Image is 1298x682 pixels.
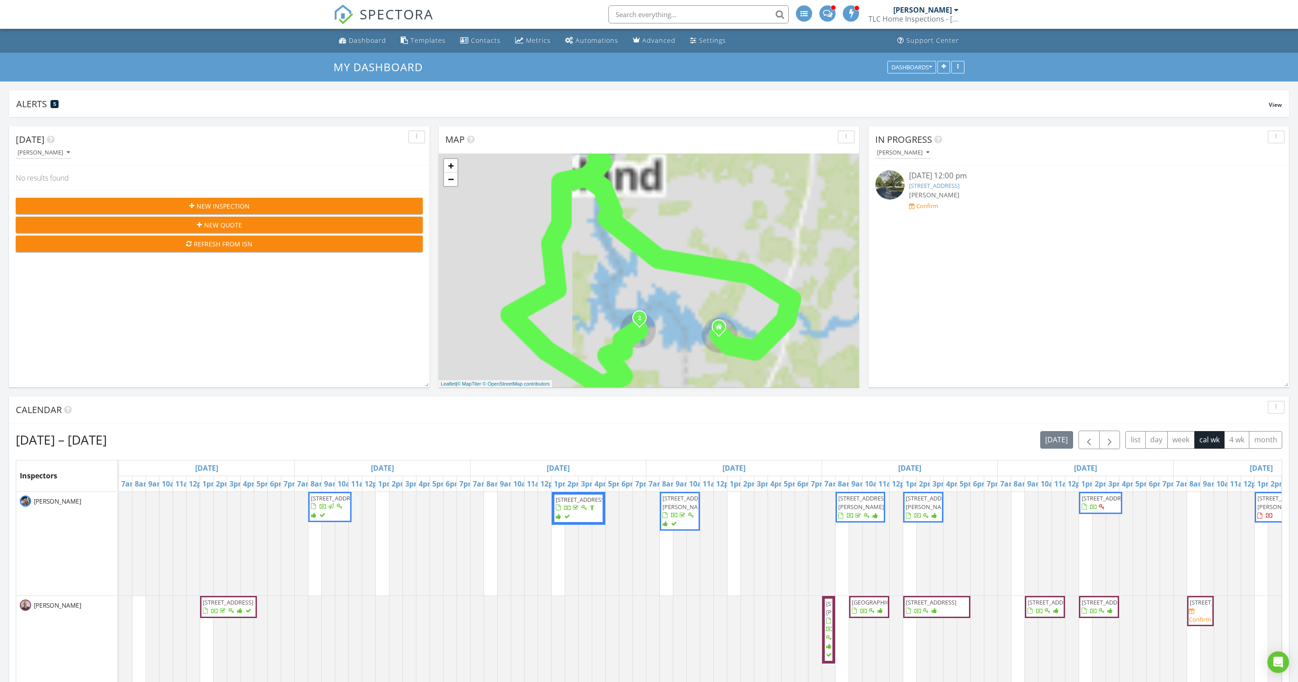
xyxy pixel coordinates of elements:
[916,202,938,209] div: Confirm
[1174,477,1194,491] a: 7am
[619,477,640,491] a: 6pm
[362,477,387,491] a: 12pm
[512,32,554,49] a: Metrics
[416,477,437,491] a: 4pm
[875,147,931,159] button: [PERSON_NAME]
[608,5,789,23] input: Search everything...
[457,32,504,49] a: Contacts
[1065,477,1090,491] a: 12pm
[1249,431,1282,449] button: month
[483,381,550,386] a: © OpenStreetMap contributors
[1052,477,1076,491] a: 11am
[397,32,449,49] a: Templates
[727,477,748,491] a: 1pm
[1224,431,1249,449] button: 4 wk
[16,404,62,416] span: Calendar
[893,5,952,14] div: [PERSON_NAME]
[200,477,220,491] a: 1pm
[719,327,724,332] div: 647 Oak Lane, Cottonwood Shores TX 78657
[20,471,57,481] span: Inspectors
[538,477,562,491] a: 12pm
[193,461,220,475] a: Go to August 24, 2025
[18,150,70,156] div: [PERSON_NAME]
[1038,477,1063,491] a: 10am
[909,202,938,210] a: Confirm
[1187,477,1207,491] a: 8am
[646,477,667,491] a: 7am
[457,381,481,386] a: © MapTiler
[896,461,923,475] a: Go to August 28, 2025
[687,477,711,491] a: 10am
[16,198,423,214] button: New Inspection
[863,477,887,491] a: 10am
[1268,477,1289,491] a: 2pm
[906,598,956,606] span: [STREET_ADDRESS]
[32,601,83,610] span: [PERSON_NAME]
[311,494,361,502] span: [STREET_ADDRESS]
[836,477,856,491] a: 8am
[1194,431,1225,449] button: cal wk
[484,477,504,491] a: 8am
[376,477,396,491] a: 1pm
[445,133,465,145] span: Map
[957,477,978,491] a: 5pm
[403,477,423,491] a: 3pm
[917,477,937,491] a: 2pm
[197,201,250,211] span: New Inspection
[203,598,253,606] span: [STREET_ADDRESS]
[909,170,1248,182] div: [DATE] 12:00 pm
[826,600,877,616] span: [STREET_ADDRESS][PERSON_NAME]
[334,5,353,24] img: The Best Home Inspection Software - Spectora
[576,36,618,45] div: Automations
[1160,477,1180,491] a: 7pm
[295,477,315,491] a: 7am
[511,477,535,491] a: 10am
[638,315,641,322] i: 2
[894,32,963,49] a: Support Center
[53,101,56,107] span: 5
[768,477,788,491] a: 4pm
[606,477,626,491] a: 5pm
[629,32,679,49] a: Advanced
[700,477,725,491] a: 11am
[686,32,730,49] a: Settings
[1099,431,1120,449] button: Next
[1189,616,1211,623] div: Confirm
[471,36,501,45] div: Contacts
[1011,477,1032,491] a: 8am
[552,477,572,491] a: 1pm
[1214,477,1239,491] a: 10am
[906,494,956,511] span: [STREET_ADDRESS][PERSON_NAME]
[281,477,302,491] a: 7pm
[334,59,430,74] a: My Dashboard
[998,477,1018,491] a: 7am
[16,98,1269,110] div: Alerts
[930,477,951,491] a: 3pm
[640,318,645,323] div: 317 Wennmohs Pl , Horseshoe Bay, Texas 78657
[971,477,991,491] a: 6pm
[16,217,423,233] button: New Quote
[1082,598,1132,606] span: [STREET_ADDRESS]
[322,477,342,491] a: 9am
[1267,651,1289,673] div: Open Intercom Messenger
[444,173,457,186] a: Zoom out
[875,133,932,145] span: In Progress
[1028,598,1078,606] span: [STREET_ADDRESS]
[32,497,83,506] span: [PERSON_NAME]
[349,36,386,45] div: Dashboard
[369,461,396,475] a: Go to August 25, 2025
[9,166,430,190] div: No results found
[875,170,1282,210] a: [DATE] 12:00 pm [STREET_ADDRESS] [PERSON_NAME] Confirm
[16,236,423,252] button: Refresh from ISN
[838,494,889,511] span: [STREET_ADDRESS][PERSON_NAME]
[444,159,457,173] a: Zoom in
[1025,477,1045,491] a: 9am
[714,477,738,491] a: 12pm
[1167,431,1195,449] button: week
[443,477,464,491] a: 6pm
[1125,431,1146,449] button: list
[544,461,572,475] a: Go to August 26, 2025
[849,477,869,491] a: 9am
[852,598,909,606] span: [GEOGRAPHIC_DATA]
[906,36,959,45] div: Support Center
